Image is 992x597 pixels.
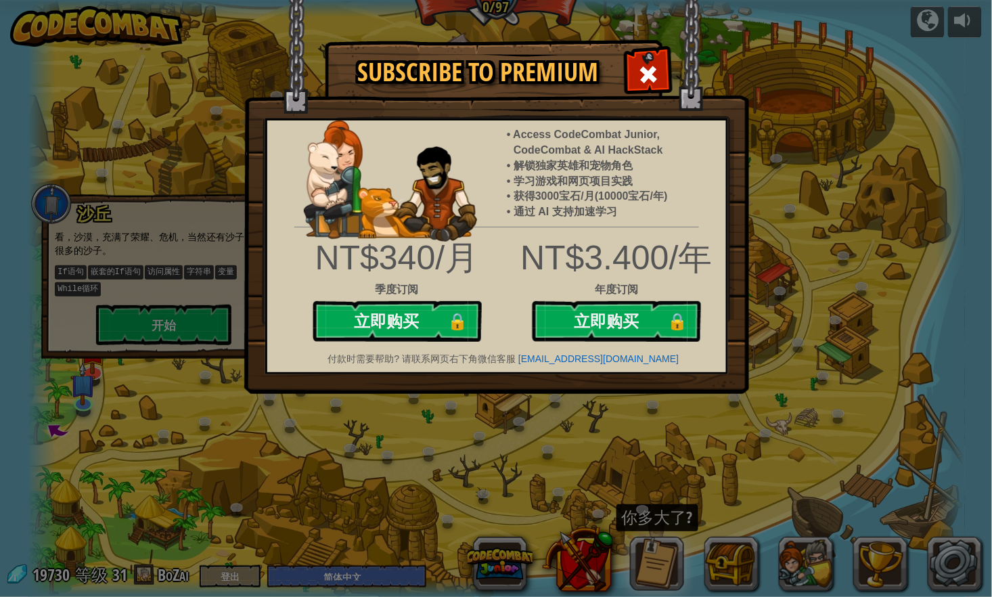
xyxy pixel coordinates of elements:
button: 立即购买🔒 [313,301,482,342]
li: 学习游戏和网页项目实践 [514,174,713,190]
div: 季度订阅 [307,282,487,298]
div: 年度订阅 [257,282,736,298]
li: 解锁独家英雄和宠物角色 [514,158,713,174]
button: 立即购买🔒 [532,301,701,342]
li: 获得3000宝石/月(10000宝石/年) [514,189,713,204]
img: anya-and-nando-pet.webp [304,120,477,242]
a: [EMAIL_ADDRESS][DOMAIN_NAME] [518,353,679,364]
li: Access CodeCombat Junior, CodeCombat & AI HackStack [514,127,713,158]
h1: Subscribe to Premium [339,58,616,87]
span: 付款时需要帮助? 请联系网页右下角微信客服 [328,353,516,364]
div: NT$340/月 [307,234,487,282]
div: NT$3.400/年 [257,234,736,282]
li: 通过 AI 支持加速学习 [514,204,713,220]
